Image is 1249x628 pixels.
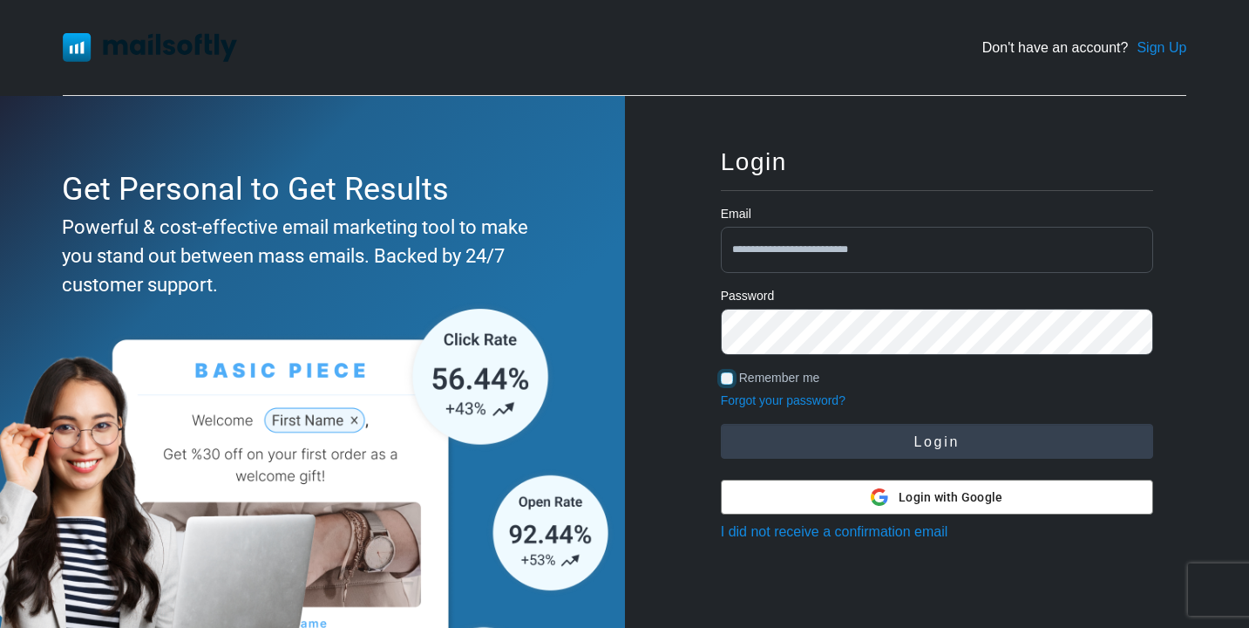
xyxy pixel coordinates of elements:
div: Don't have an account? [982,38,1187,58]
button: Login [721,424,1153,459]
a: Forgot your password? [721,393,845,407]
span: Login with Google [899,488,1002,507]
a: Sign Up [1137,38,1186,58]
label: Email [721,205,751,223]
label: Password [721,287,774,305]
a: I did not receive a confirmation email [721,524,948,539]
img: Mailsoftly [63,33,237,61]
div: Powerful & cost-effective email marketing tool to make you stand out between mass emails. Backed ... [62,213,554,299]
button: Login with Google [721,480,1153,515]
label: Remember me [739,369,820,387]
div: Get Personal to Get Results [62,166,554,213]
span: Login [721,148,787,175]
